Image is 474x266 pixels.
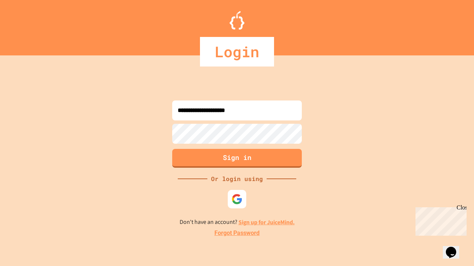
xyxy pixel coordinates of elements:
p: Don't have an account? [180,218,295,227]
iframe: chat widget [443,236,467,259]
a: Sign up for JuiceMind. [238,218,295,226]
div: Chat with us now!Close [3,3,51,47]
iframe: chat widget [413,204,467,236]
button: Sign in [172,149,302,168]
img: Logo.svg [230,11,244,30]
a: Forgot Password [214,229,260,238]
img: google-icon.svg [231,194,243,205]
div: Or login using [207,174,267,183]
div: Login [200,37,274,66]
